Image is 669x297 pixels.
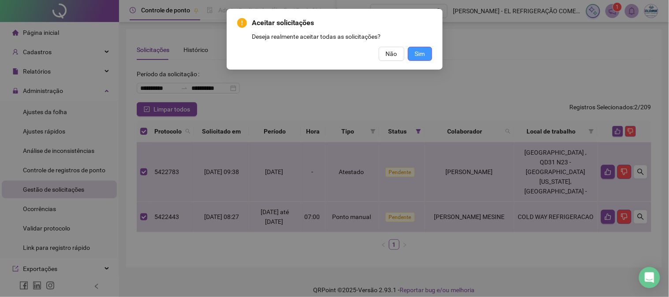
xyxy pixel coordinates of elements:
button: Sim [408,47,432,61]
span: Não [386,49,397,59]
button: Não [379,47,404,61]
div: Deseja realmente aceitar todas as solicitações? [252,32,432,41]
span: exclamation-circle [237,18,247,28]
div: Open Intercom Messenger [639,267,660,288]
span: Aceitar solicitações [252,18,432,28]
span: Sim [415,49,425,59]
